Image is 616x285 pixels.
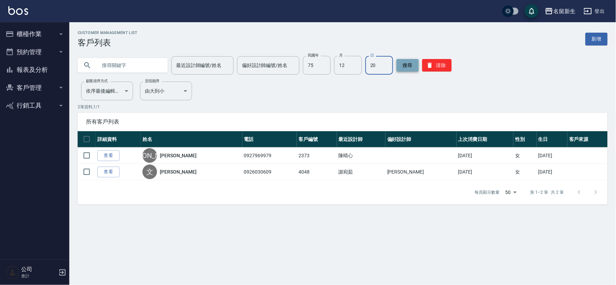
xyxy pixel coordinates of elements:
[242,164,297,180] td: 0926030609
[78,104,608,110] p: 2 筆資料, 1 / 1
[145,78,159,84] label: 呈現順序
[97,56,162,75] input: 搜尋關鍵字
[141,131,242,148] th: 姓名
[537,131,567,148] th: 生日
[297,164,337,180] td: 4048
[242,131,297,148] th: 電話
[160,168,197,175] a: [PERSON_NAME]
[86,78,108,84] label: 顧客排序方式
[140,82,192,100] div: 由大到小
[513,148,537,164] td: 女
[21,266,57,273] h5: 公司
[339,53,342,58] label: 月
[3,61,67,79] button: 報表及分析
[581,5,608,18] button: 登出
[513,131,537,148] th: 性別
[78,31,138,35] h2: Customer Management List
[585,33,608,45] a: 新增
[6,266,19,279] img: Person
[97,167,120,177] a: 查看
[3,43,67,61] button: 預約管理
[160,152,197,159] a: [PERSON_NAME]
[457,164,514,180] td: [DATE]
[337,148,385,164] td: 陳晴心
[297,131,337,148] th: 客戶編號
[385,164,457,180] td: [PERSON_NAME]
[530,189,564,195] p: 第 1–2 筆 共 2 筆
[385,131,457,148] th: 偏好設計師
[308,53,319,58] label: 民國年
[97,150,120,161] a: 查看
[457,148,514,164] td: [DATE]
[370,53,374,58] label: 日
[422,59,452,72] button: 清除
[537,148,567,164] td: [DATE]
[142,165,157,179] div: 文
[3,97,67,115] button: 行銷工具
[553,7,575,16] div: 名留新生
[475,189,500,195] p: 每頁顯示數量
[81,82,133,100] div: 依序最後編輯時間
[457,131,514,148] th: 上次消費日期
[86,118,599,125] span: 所有客戶列表
[96,131,141,148] th: 詳細資料
[142,148,157,163] div: [PERSON_NAME]
[542,4,578,18] button: 名留新生
[525,4,539,18] button: save
[337,131,385,148] th: 最近設計師
[567,131,608,148] th: 客戶來源
[242,148,297,164] td: 0927969979
[503,183,519,202] div: 50
[537,164,567,180] td: [DATE]
[21,273,57,279] p: 會計
[513,164,537,180] td: 女
[397,59,419,72] button: 搜尋
[297,148,337,164] td: 2373
[78,38,138,48] h3: 客戶列表
[337,164,385,180] td: 謝宛茹
[8,6,28,15] img: Logo
[3,25,67,43] button: 櫃檯作業
[3,79,67,97] button: 客戶管理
